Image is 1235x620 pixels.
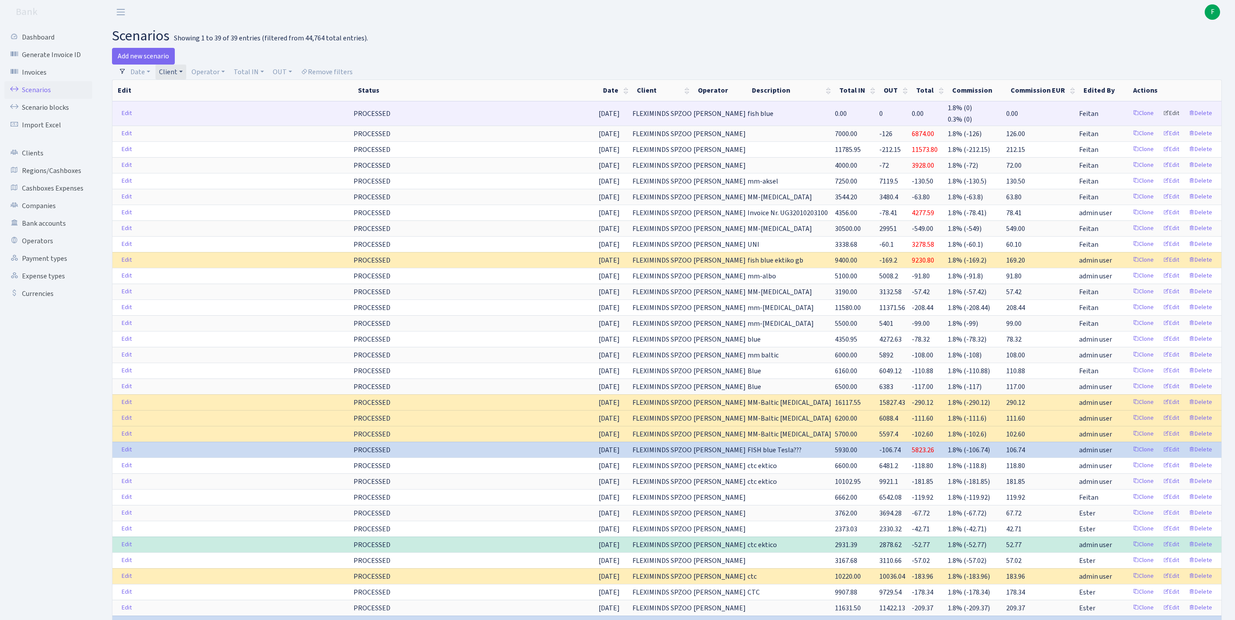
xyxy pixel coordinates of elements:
a: Delete [1184,238,1216,251]
a: Edit [118,570,136,583]
a: Edit [1159,601,1183,615]
a: Clone [1129,174,1158,188]
span: 3544.20 [835,192,857,202]
span: [DATE] [599,271,620,281]
a: Delete [1184,522,1216,536]
span: 1.8% (0) 0.3% (0) [948,104,972,124]
span: PROCESSED [354,129,390,139]
a: Edit [118,506,136,520]
span: 0.00 [912,109,924,119]
span: 0 [879,109,883,119]
span: 5008.2 [879,271,898,281]
span: PROCESSED [354,303,390,313]
span: 130.50 [1006,177,1025,186]
a: Edit [1159,411,1183,425]
a: Clone [1129,253,1158,267]
span: admin user [1079,271,1112,281]
span: -57.42 [912,287,930,297]
a: Edit [1159,364,1183,378]
span: [DATE] [599,192,620,202]
a: Operators [4,232,92,250]
a: Edit [1159,332,1183,346]
span: [DATE] [599,240,620,249]
span: PROCESSED [354,224,390,234]
a: Edit [118,206,136,220]
a: Edit [118,522,136,536]
span: 63.80 [1006,192,1022,202]
span: Feitan [1079,160,1098,171]
span: 57.42 [1006,287,1022,297]
th: OUT : activate to sort column ascending [878,80,911,101]
a: Clone [1129,475,1158,488]
a: Edit [118,222,136,235]
a: Clone [1129,522,1158,536]
a: Edit [118,475,136,488]
span: Feitan [1079,108,1098,119]
span: PROCESSED [354,161,390,170]
a: Edit [1159,380,1183,393]
span: 60.10 [1006,240,1022,249]
a: Delete [1184,174,1216,188]
a: Delete [1184,317,1216,330]
a: F [1205,4,1220,20]
span: -72 [879,161,889,170]
span: 6874.00 [912,129,934,139]
a: Edit [1159,459,1183,472]
a: Delete [1184,253,1216,267]
span: PROCESSED [354,208,390,218]
span: 1.8% (-169.2) [948,256,986,265]
a: Delete [1184,411,1216,425]
span: 212.15 [1006,145,1025,155]
a: Edit [1159,554,1183,567]
a: Edit [118,411,136,425]
a: Delete [1184,269,1216,283]
a: Clone [1129,127,1158,141]
a: Clone [1129,411,1158,425]
span: Feitan [1079,176,1098,187]
a: Companies [4,197,92,215]
span: PROCESSED [354,256,390,265]
a: Delete [1184,554,1216,567]
a: Edit [118,490,136,504]
span: -60.1 [879,240,894,249]
span: 11785.95 [835,145,861,155]
span: 1.8% (-91.8) [948,271,983,281]
span: 4277.59 [912,208,934,218]
span: 7250.00 [835,177,857,186]
span: 11573.80 [912,145,938,155]
span: [PERSON_NAME] [693,287,746,297]
span: PROCESSED [354,192,390,202]
span: [PERSON_NAME] [693,224,746,234]
a: Clone [1129,443,1158,457]
a: Clone [1129,348,1158,362]
span: 3480.4 [879,192,898,202]
a: Regions/Cashboxes [4,162,92,180]
a: Edit [1159,427,1183,441]
span: 29951 [879,224,897,234]
a: Date [127,65,154,79]
span: [DATE] [599,161,620,170]
span: PROCESSED [354,177,390,186]
a: Clone [1129,506,1158,520]
a: Clone [1129,396,1158,409]
a: Delete [1184,459,1216,472]
span: 549.00 [1006,224,1025,234]
a: Delete [1184,190,1216,204]
a: Edit [1159,174,1183,188]
a: Delete [1184,348,1216,362]
span: Feitan [1079,192,1098,202]
a: Delete [1184,143,1216,156]
a: Edit [118,538,136,552]
a: Edit [118,285,136,299]
a: Edit [1159,269,1183,283]
a: Edit [118,301,136,314]
a: Edit [1159,285,1183,299]
a: Edit [118,364,136,378]
span: -78.41 [879,208,897,218]
a: OUT [269,65,296,79]
span: 4356.00 [835,208,857,218]
a: Clone [1129,159,1158,172]
a: Edit [1159,222,1183,235]
span: MM-[MEDICAL_DATA] [747,192,812,202]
